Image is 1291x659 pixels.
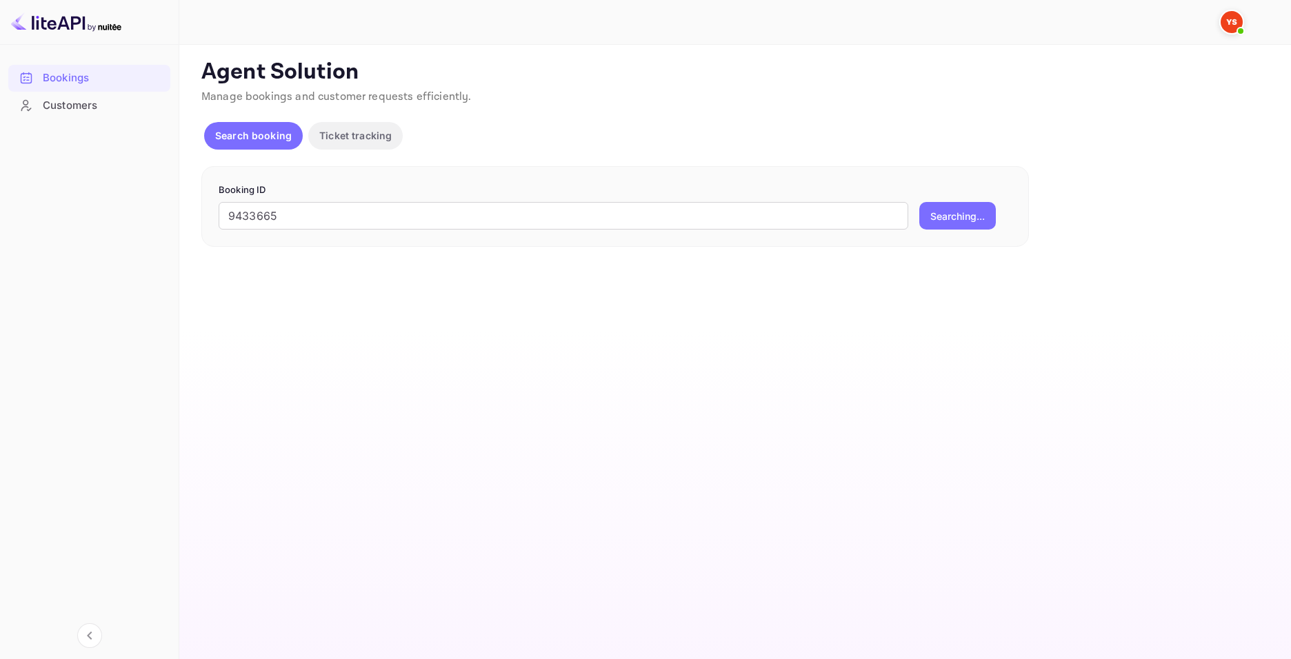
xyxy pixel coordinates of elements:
div: Customers [43,98,163,114]
p: Ticket tracking [319,128,392,143]
a: Customers [8,92,170,118]
div: Bookings [43,70,163,86]
input: Enter Booking ID (e.g., 63782194) [219,202,908,230]
button: Collapse navigation [77,623,102,648]
a: Bookings [8,65,170,90]
p: Booking ID [219,183,1012,197]
img: Yandex Support [1221,11,1243,33]
div: Customers [8,92,170,119]
button: Searching... [919,202,996,230]
p: Agent Solution [201,59,1266,86]
p: Search booking [215,128,292,143]
span: Manage bookings and customer requests efficiently. [201,90,472,104]
div: Bookings [8,65,170,92]
img: LiteAPI logo [11,11,121,33]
